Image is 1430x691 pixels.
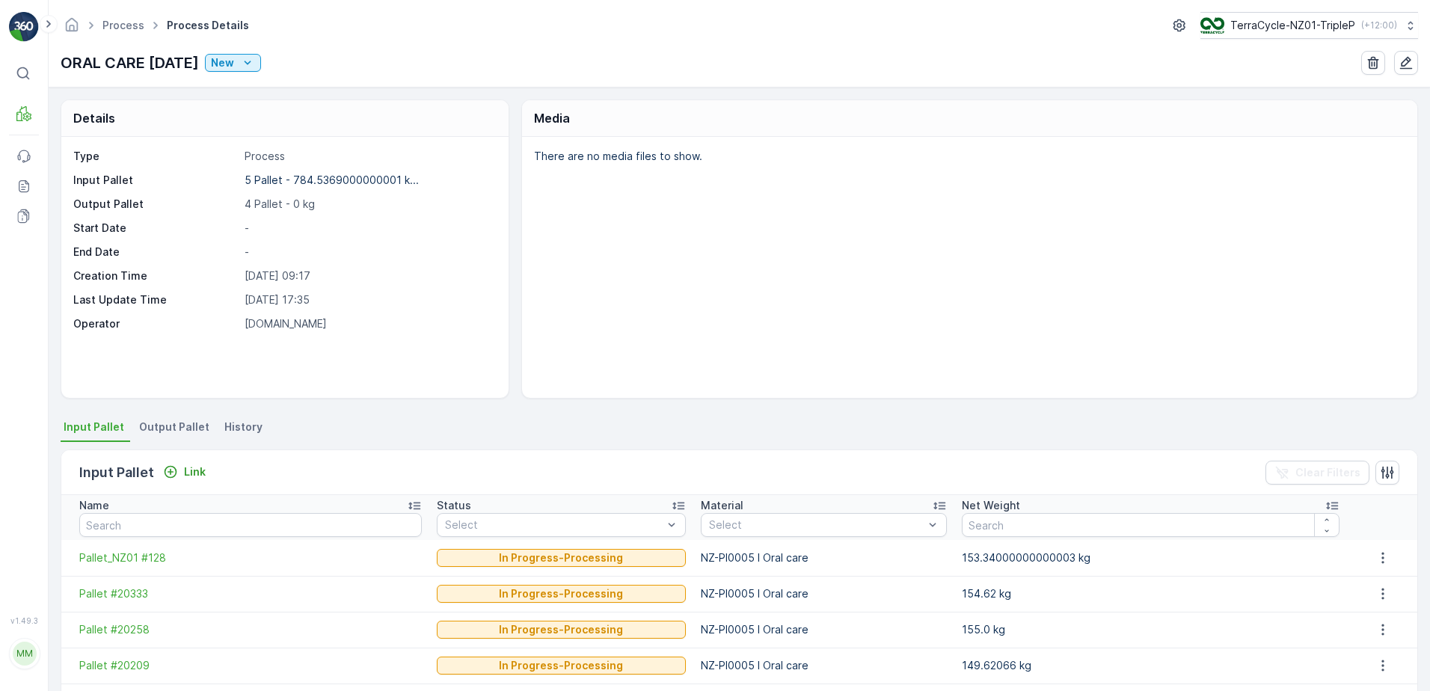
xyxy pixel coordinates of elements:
p: Input Pallet [79,462,154,483]
p: Type [73,149,239,164]
p: Clear Filters [1295,465,1360,480]
input: Search [79,513,422,537]
span: Input Pallet [64,420,124,434]
p: Link [184,464,206,479]
p: Process [245,149,493,164]
button: In Progress-Processing [437,585,685,603]
p: In Progress-Processing [499,550,623,565]
p: In Progress-Processing [499,586,623,601]
div: MM [13,642,37,666]
button: TerraCycle-NZ01-TripleP(+12:00) [1200,12,1418,39]
p: End Date [73,245,239,259]
a: Pallet #20209 [79,658,422,673]
td: NZ-PI0005 I Oral care [693,540,954,576]
a: Pallet #20258 [79,622,422,637]
img: logo [9,12,39,42]
button: MM [9,628,39,679]
button: In Progress-Processing [437,549,685,567]
p: [DATE] 17:35 [245,292,493,307]
button: Link [157,463,212,481]
p: In Progress-Processing [499,622,623,637]
p: Input Pallet [73,173,239,188]
a: Pallet_NZ01 #128 [79,550,422,565]
button: In Progress-Processing [437,657,685,675]
td: NZ-PI0005 I Oral care [693,648,954,684]
p: [DOMAIN_NAME] [245,316,493,331]
p: Creation Time [73,268,239,283]
button: Clear Filters [1265,461,1369,485]
td: NZ-PI0005 I Oral care [693,576,954,612]
span: History [224,420,263,434]
p: ORAL CARE [DATE] [61,52,199,74]
p: ( +12:00 ) [1361,19,1397,31]
p: In Progress-Processing [499,658,623,673]
p: 4 Pallet - 0 kg [245,197,493,212]
p: Net Weight [962,498,1020,513]
td: 149.62066 kg [954,648,1347,684]
p: Start Date [73,221,239,236]
p: Name [79,498,109,513]
span: Process Details [164,18,252,33]
td: 155.0 kg [954,612,1347,648]
input: Search [962,513,1340,537]
p: There are no media files to show. [534,149,1402,164]
a: Pallet #20333 [79,586,422,601]
p: - [245,221,493,236]
span: v 1.49.3 [9,616,39,625]
p: Last Update Time [73,292,239,307]
p: 5 Pallet - 784.5369000000001 k... [245,173,419,186]
p: Material [701,498,743,513]
button: New [205,54,261,72]
td: 154.62 kg [954,576,1347,612]
p: New [211,55,234,70]
p: Select [445,518,662,532]
img: TC_7kpGtVS.png [1200,17,1224,34]
a: Homepage [64,22,80,35]
a: Process [102,19,144,31]
p: - [245,245,493,259]
p: Media [534,109,570,127]
p: Details [73,109,115,127]
td: 153.34000000000003 kg [954,540,1347,576]
p: Status [437,498,471,513]
p: Operator [73,316,239,331]
p: TerraCycle-NZ01-TripleP [1230,18,1355,33]
td: NZ-PI0005 I Oral care [693,612,954,648]
p: Select [709,518,924,532]
p: [DATE] 09:17 [245,268,493,283]
span: Output Pallet [139,420,209,434]
button: In Progress-Processing [437,621,685,639]
p: Output Pallet [73,197,239,212]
